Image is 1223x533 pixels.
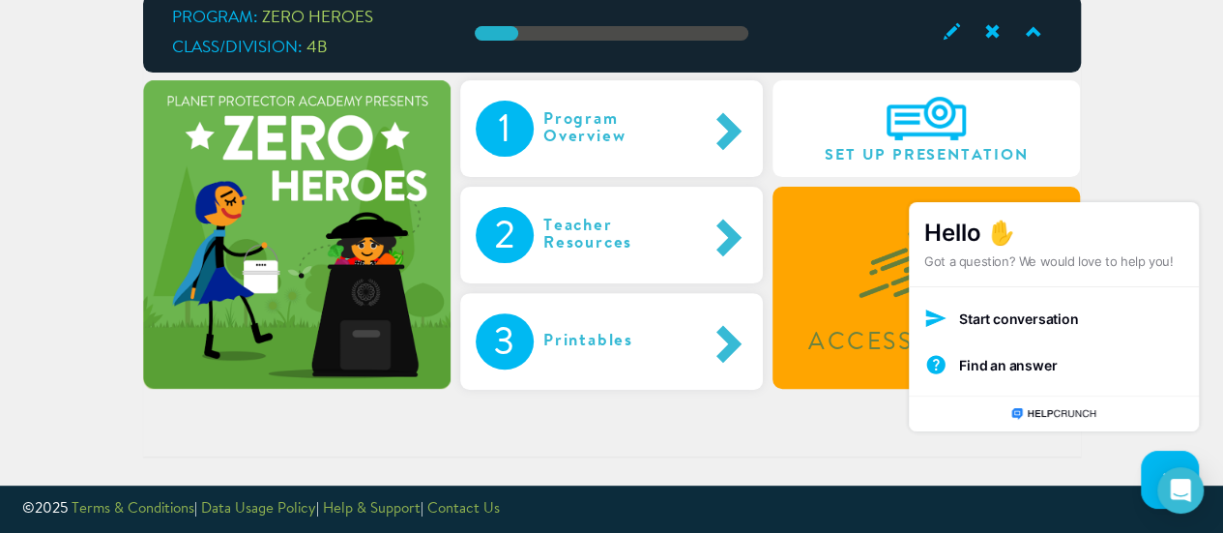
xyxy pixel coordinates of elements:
span: | [194,502,197,517]
img: zeroHeroesTrial-709919bdc35c19934481c5a402c44ecc.png [143,80,451,388]
div: 2 [476,207,534,263]
div: 3 [476,313,534,370]
span: Class/Division: [172,40,303,56]
span: | [316,502,319,517]
span: | [421,502,423,517]
span: 2025 [35,502,68,517]
div: Access Pending [775,331,1077,355]
img: startLevel-067b1d7070320fa55a55bc2f2caa8c2a.png [859,199,995,299]
div: Printables [534,313,684,370]
a: Help & Support [323,502,421,517]
img: A6IEyHKz3Om3AAAAAElFTkSuQmCC [887,97,966,140]
span: Set Up Presentation [788,147,1064,164]
span: Program: [172,10,258,26]
a: Data Usage Policy [201,502,316,517]
span: © [22,502,35,517]
a: Terms & Conditions [72,502,194,517]
div: Program Overview [534,101,706,157]
div: Open Intercom Messenger [1157,467,1204,514]
span: 4B [306,40,328,56]
span: Edit Class [929,19,970,45]
div: Teacher Resources [534,207,706,263]
iframe: HelpCrunch [904,197,1204,514]
span: Collapse [1010,19,1051,45]
div: 1 [476,101,534,157]
a: Contact Us [427,502,500,517]
span: Archive Class [970,19,1010,45]
span: ZERO HEROES [262,10,373,26]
